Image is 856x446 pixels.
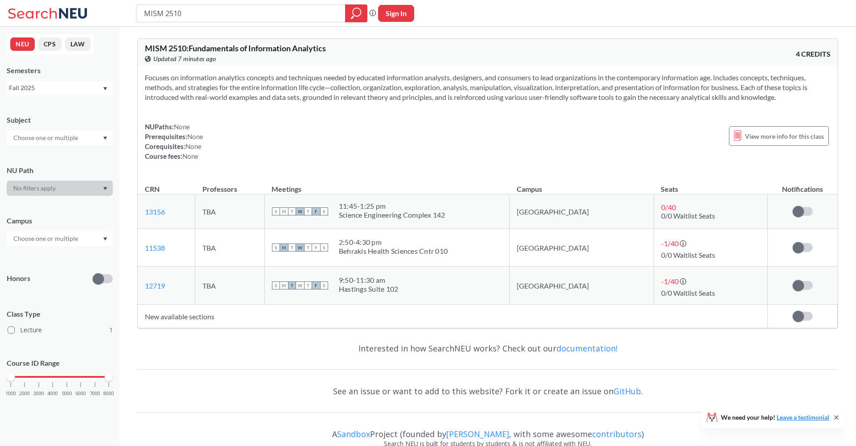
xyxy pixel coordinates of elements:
[288,281,296,289] span: T
[62,391,72,396] span: 5000
[339,247,448,256] div: Behrakis Health Sciences Cntr 010
[5,391,16,396] span: 1000
[145,184,160,194] div: CRN
[721,414,829,421] span: We need your help!
[296,207,304,215] span: W
[304,281,312,289] span: T
[7,216,113,226] div: Campus
[7,231,113,246] div: Dropdown arrow
[7,273,30,284] p: Honors
[339,211,445,219] div: Science Engineering Complex 142
[510,229,654,267] td: [GEOGRAPHIC_DATA]
[38,37,62,51] button: CPS
[7,81,113,95] div: Fall 2025Dropdown arrow
[272,207,280,215] span: S
[288,244,296,252] span: T
[109,325,113,335] span: 1
[47,391,58,396] span: 4000
[145,43,326,53] span: MISM 2510 : Fundamentals of Information Analytics
[288,207,296,215] span: T
[145,244,165,252] a: 11538
[320,244,328,252] span: S
[320,281,328,289] span: S
[661,211,715,220] span: 0/0 Waitlist Seats
[195,267,265,305] td: TBA
[337,429,370,439] a: Sandbox
[174,123,190,131] span: None
[339,276,399,285] div: 9:50 - 11:30 am
[592,429,642,439] a: contributors
[661,239,679,248] span: -1 / 40
[312,281,320,289] span: F
[280,244,288,252] span: M
[187,132,203,140] span: None
[185,142,202,150] span: None
[7,115,113,125] div: Subject
[195,194,265,229] td: TBA
[103,237,107,241] svg: Dropdown arrow
[272,281,280,289] span: S
[304,244,312,252] span: T
[510,175,654,194] th: Campus
[661,251,715,259] span: 0/0 Waitlist Seats
[272,244,280,252] span: S
[33,391,44,396] span: 3000
[296,281,304,289] span: W
[446,429,509,439] a: [PERSON_NAME]
[768,175,838,194] th: Notifications
[103,136,107,140] svg: Dropdown arrow
[7,66,113,75] div: Semesters
[613,386,641,396] a: GitHub
[661,277,679,285] span: -1 / 40
[138,305,768,328] td: New available sections
[145,73,831,102] section: Focuses on information analytics concepts and techniques needed by educated information analysts,...
[137,378,838,404] div: See an issue or want to add to this website? Fork it or create an issue on .
[103,87,107,91] svg: Dropdown arrow
[75,391,86,396] span: 6000
[777,413,829,421] a: Leave a testimonial
[320,207,328,215] span: S
[153,54,216,64] span: Updated 7 minutes ago
[8,324,113,336] label: Lecture
[745,131,824,142] span: View more info for this class
[510,267,654,305] td: [GEOGRAPHIC_DATA]
[137,335,838,361] div: Interested in how SearchNEU works? Check out our
[90,391,100,396] span: 7000
[312,207,320,215] span: F
[65,37,91,51] button: LAW
[7,130,113,145] div: Dropdown arrow
[339,238,448,247] div: 2:50 - 4:30 pm
[510,194,654,229] td: [GEOGRAPHIC_DATA]
[378,5,414,22] button: Sign In
[264,175,509,194] th: Meetings
[654,175,767,194] th: Seats
[195,175,265,194] th: Professors
[304,207,312,215] span: T
[182,152,198,160] span: None
[103,391,114,396] span: 8000
[137,421,838,439] div: A Project (founded by , with some awesome )
[7,165,113,175] div: NU Path
[339,202,445,211] div: 11:45 - 1:25 pm
[103,187,107,190] svg: Dropdown arrow
[345,4,367,22] div: magnifying glass
[145,122,203,161] div: NUPaths: Prerequisites: Corequisites: Course fees:
[195,229,265,267] td: TBA
[312,244,320,252] span: F
[280,281,288,289] span: M
[9,132,84,143] input: Choose one or multiple
[351,7,362,20] svg: magnifying glass
[7,181,113,196] div: Dropdown arrow
[7,309,113,319] span: Class Type
[7,358,113,368] p: Course ID Range
[145,281,165,290] a: 12719
[296,244,304,252] span: W
[280,207,288,215] span: M
[556,343,617,354] a: documentation!
[661,203,676,211] span: 0 / 40
[339,285,399,293] div: Hastings Suite 102
[19,391,30,396] span: 2000
[143,6,339,21] input: Class, professor, course number, "phrase"
[661,289,715,297] span: 0/0 Waitlist Seats
[145,207,165,216] a: 13156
